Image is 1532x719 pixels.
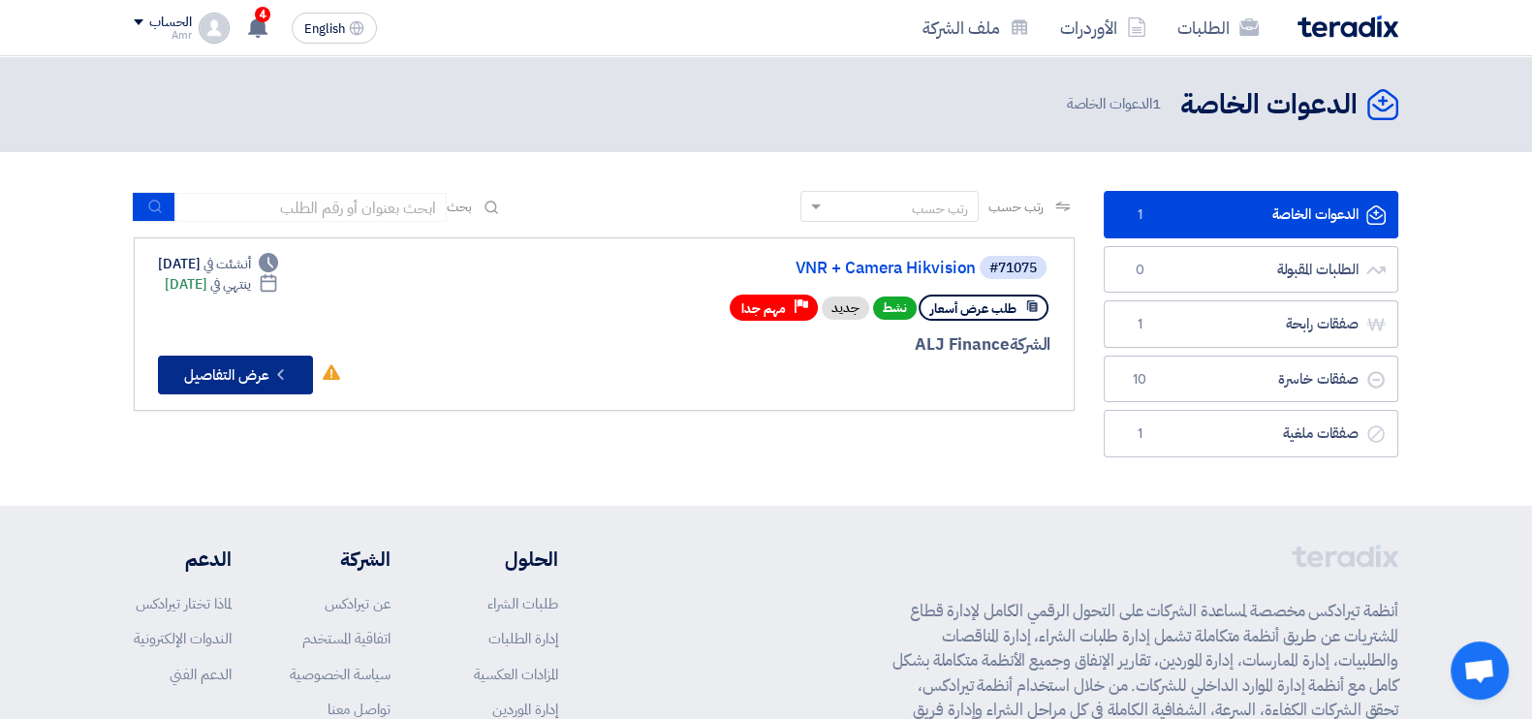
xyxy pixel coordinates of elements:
a: الطلبات [1162,5,1274,50]
span: ينتهي في [210,274,250,295]
a: الدعم الفني [170,664,232,685]
span: 0 [1128,261,1151,280]
span: English [304,22,345,36]
button: عرض التفاصيل [158,356,313,394]
input: ابحث بعنوان أو رقم الطلب [175,193,447,222]
li: الدعم [134,545,232,574]
div: الحساب [149,15,191,31]
div: Amr [134,30,191,41]
span: 1 [1152,93,1161,114]
a: صفقات خاسرة10 [1104,356,1398,403]
span: أنشئت في [203,254,250,274]
div: جديد [822,297,869,320]
a: عن تيرادكس [325,593,391,614]
button: English [292,13,377,44]
li: الحلول [449,545,558,574]
a: الدعوات الخاصة1 [1104,191,1398,238]
a: الأوردرات [1045,5,1162,50]
a: صفقات ملغية1 [1104,410,1398,457]
h2: الدعوات الخاصة [1180,86,1358,124]
span: نشط [873,297,917,320]
a: VNR + Camera Hikvision [588,260,976,277]
span: 4 [255,7,270,22]
span: 1 [1128,424,1151,444]
span: 1 [1128,205,1151,225]
div: [DATE] [165,274,278,295]
a: الطلبات المقبولة0 [1104,246,1398,294]
a: اتفاقية المستخدم [302,628,391,649]
div: #71075 [989,262,1037,275]
a: المزادات العكسية [474,664,558,685]
span: الشركة [1010,332,1051,357]
img: profile_test.png [199,13,230,44]
div: رتب حسب [912,199,968,219]
a: Open chat [1451,641,1509,700]
a: الندوات الإلكترونية [134,628,232,649]
div: ALJ Finance [584,332,1050,358]
span: 10 [1128,370,1151,390]
a: طلبات الشراء [487,593,558,614]
span: رتب حسب [988,197,1044,217]
span: بحث [447,197,472,217]
span: طلب عرض أسعار [930,299,1016,318]
span: الدعوات الخاصة [1066,93,1165,115]
img: Teradix logo [1298,16,1398,38]
a: ملف الشركة [907,5,1045,50]
a: سياسة الخصوصية [290,664,391,685]
span: 1 [1128,315,1151,334]
a: إدارة الطلبات [488,628,558,649]
li: الشركة [290,545,391,574]
a: صفقات رابحة1 [1104,300,1398,348]
div: [DATE] [158,254,278,274]
span: مهم جدا [741,299,786,318]
a: لماذا تختار تيرادكس [136,593,232,614]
